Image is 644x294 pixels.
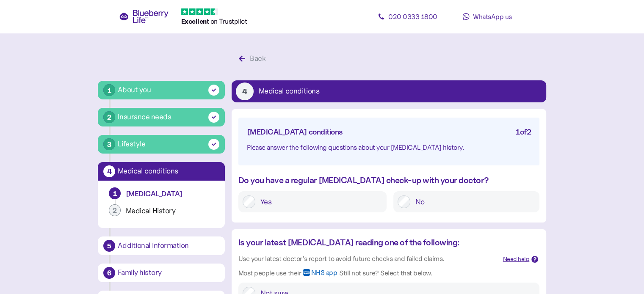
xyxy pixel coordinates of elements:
[118,269,219,277] div: Family history
[118,111,171,123] div: Insurance needs
[238,253,496,264] div: Use your latest doctor’s report to avoid future checks and failed claims.
[311,269,337,283] span: NHS app
[410,195,535,208] label: No
[126,206,214,216] div: Medical History
[449,8,525,25] a: WhatsApp us
[232,50,275,68] button: Back
[247,126,343,138] div: [MEDICAL_DATA] conditions
[259,88,319,95] div: Medical conditions
[98,108,225,126] button: 2Insurance needs
[118,84,151,96] div: About you
[250,53,265,64] div: Back
[238,268,301,278] div: Most people use their
[103,84,115,96] div: 1
[103,111,115,123] div: 2
[388,12,437,21] span: 020 0333 1800
[109,204,121,216] div: 2
[473,12,512,21] span: WhatsApp us
[339,268,432,278] div: Still not sure? Select that below.
[105,204,218,221] button: 2Medical History
[118,168,219,175] div: Medical conditions
[103,240,115,252] div: 5
[98,162,225,181] button: 4Medical conditions
[105,187,218,204] button: 1[MEDICAL_DATA]
[370,8,446,25] a: 020 0333 1800
[118,242,219,250] div: Additional information
[103,138,115,150] div: 3
[103,267,115,279] div: 6
[98,135,225,154] button: 3Lifestyle
[98,264,225,282] button: 6Family history
[118,138,146,150] div: Lifestyle
[232,80,546,102] button: 4Medical conditions
[181,17,210,25] span: Excellent ️
[255,195,382,208] label: Yes
[210,17,247,25] span: on Trustpilot
[98,81,225,99] button: 1About you
[247,142,531,153] div: Please answer the following questions about your [MEDICAL_DATA] history.
[238,236,496,249] div: Is your latest [MEDICAL_DATA] reading one of the following:
[516,126,531,138] div: 1 of 2
[109,187,121,199] div: 1
[503,255,530,264] div: Need help
[238,174,539,187] div: Do you have a regular [MEDICAL_DATA] check-up with your doctor?
[236,82,254,100] div: 4
[103,165,115,177] div: 4
[126,189,214,199] div: [MEDICAL_DATA]
[98,236,225,255] button: 5Additional information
